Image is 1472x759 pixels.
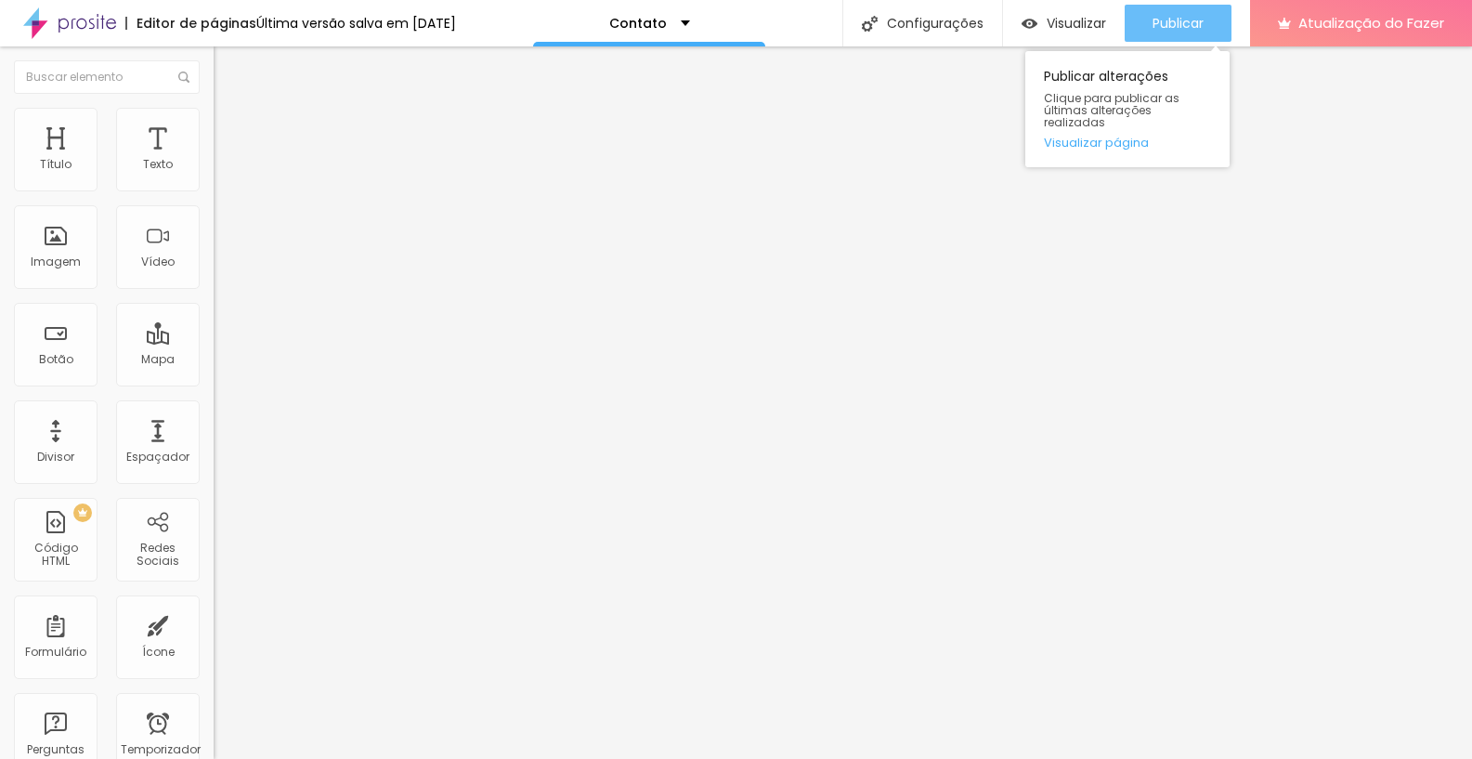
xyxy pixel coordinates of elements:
[1022,16,1037,32] img: view-1.svg
[143,156,173,172] font: Texto
[1298,13,1444,33] font: Atualização do Fazer
[121,741,201,757] font: Temporizador
[1044,137,1211,149] a: Visualizar página
[126,449,189,465] font: Espaçador
[34,540,78,569] font: Código HTML
[1044,67,1168,85] font: Publicar alterações
[178,72,189,83] img: Ícone
[1047,14,1106,33] font: Visualizar
[609,14,667,33] font: Contato
[40,156,72,172] font: Título
[214,46,1472,759] iframe: Editor
[31,254,81,269] font: Imagem
[1125,5,1231,42] button: Publicar
[39,351,73,367] font: Botão
[1003,5,1125,42] button: Visualizar
[862,16,878,32] img: Ícone
[14,60,200,94] input: Buscar elemento
[137,14,256,33] font: Editor de páginas
[25,644,86,660] font: Formulário
[141,254,175,269] font: Vídeo
[1044,134,1149,151] font: Visualizar página
[137,540,179,569] font: Redes Sociais
[1044,90,1179,130] font: Clique para publicar as últimas alterações realizadas
[887,14,984,33] font: Configurações
[1153,14,1204,33] font: Publicar
[27,741,85,757] font: Perguntas
[142,644,175,660] font: Ícone
[141,351,175,367] font: Mapa
[37,449,74,465] font: Divisor
[256,14,456,33] font: Última versão salva em [DATE]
